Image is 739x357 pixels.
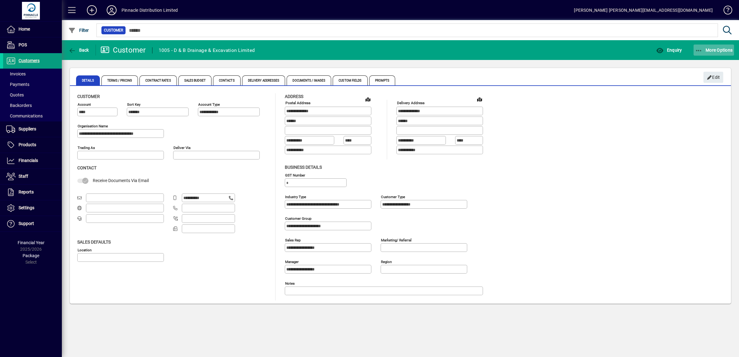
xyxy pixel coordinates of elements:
[3,37,62,53] a: POS
[159,45,255,55] div: 1005 - D & B Drainage & Excavation Limited
[67,25,91,36] button: Filter
[6,113,43,118] span: Communications
[178,75,211,85] span: Sales Budget
[213,75,241,85] span: Contacts
[3,22,62,37] a: Home
[77,165,96,170] span: Contact
[23,253,39,258] span: Package
[19,58,40,63] span: Customers
[369,75,395,85] span: Prompts
[19,221,34,226] span: Support
[285,94,303,99] span: Address
[77,240,111,244] span: Sales defaults
[101,75,138,85] span: Terms / Pricing
[363,94,373,104] a: View on map
[3,79,62,90] a: Payments
[19,142,36,147] span: Products
[574,5,713,15] div: [PERSON_NAME] [PERSON_NAME][EMAIL_ADDRESS][DOMAIN_NAME]
[285,165,322,170] span: Business details
[3,69,62,79] a: Invoices
[19,42,27,47] span: POS
[19,126,36,131] span: Suppliers
[76,75,100,85] span: Details
[3,111,62,121] a: Communications
[6,92,24,97] span: Quotes
[285,216,311,220] mat-label: Customer group
[285,238,301,242] mat-label: Sales rep
[93,178,149,183] span: Receive Documents Via Email
[3,90,62,100] a: Quotes
[68,48,89,53] span: Back
[3,153,62,168] a: Financials
[242,75,285,85] span: Delivery Addresses
[78,102,91,107] mat-label: Account
[3,169,62,184] a: Staff
[475,94,485,104] a: View on map
[381,238,412,242] mat-label: Marketing/ Referral
[703,72,723,83] button: Edit
[78,248,92,252] mat-label: Location
[19,189,34,194] span: Reports
[139,75,177,85] span: Contract Rates
[3,121,62,137] a: Suppliers
[104,27,123,33] span: Customer
[6,103,32,108] span: Backorders
[285,281,295,285] mat-label: Notes
[694,45,734,56] button: More Options
[173,146,190,150] mat-label: Deliver via
[707,72,720,83] span: Edit
[6,82,29,87] span: Payments
[285,259,299,264] mat-label: Manager
[19,174,28,179] span: Staff
[656,48,682,53] span: Enquiry
[62,45,96,56] app-page-header-button: Back
[19,205,34,210] span: Settings
[102,5,122,16] button: Profile
[6,71,26,76] span: Invoices
[122,5,178,15] div: Pinnacle Distribution Limited
[82,5,102,16] button: Add
[19,27,30,32] span: Home
[285,194,306,199] mat-label: Industry type
[78,146,95,150] mat-label: Trading as
[3,200,62,216] a: Settings
[127,102,140,107] mat-label: Sort key
[68,28,89,33] span: Filter
[3,216,62,232] a: Support
[3,185,62,200] a: Reports
[287,75,331,85] span: Documents / Images
[19,158,38,163] span: Financials
[18,240,45,245] span: Financial Year
[285,173,305,177] mat-label: GST Number
[719,1,731,21] a: Knowledge Base
[333,75,367,85] span: Custom Fields
[381,194,405,199] mat-label: Customer type
[3,100,62,111] a: Backorders
[78,124,108,128] mat-label: Organisation name
[198,102,220,107] mat-label: Account Type
[67,45,91,56] button: Back
[381,259,392,264] mat-label: Region
[77,94,100,99] span: Customer
[100,45,146,55] div: Customer
[3,137,62,153] a: Products
[695,48,733,53] span: More Options
[655,45,683,56] button: Enquiry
